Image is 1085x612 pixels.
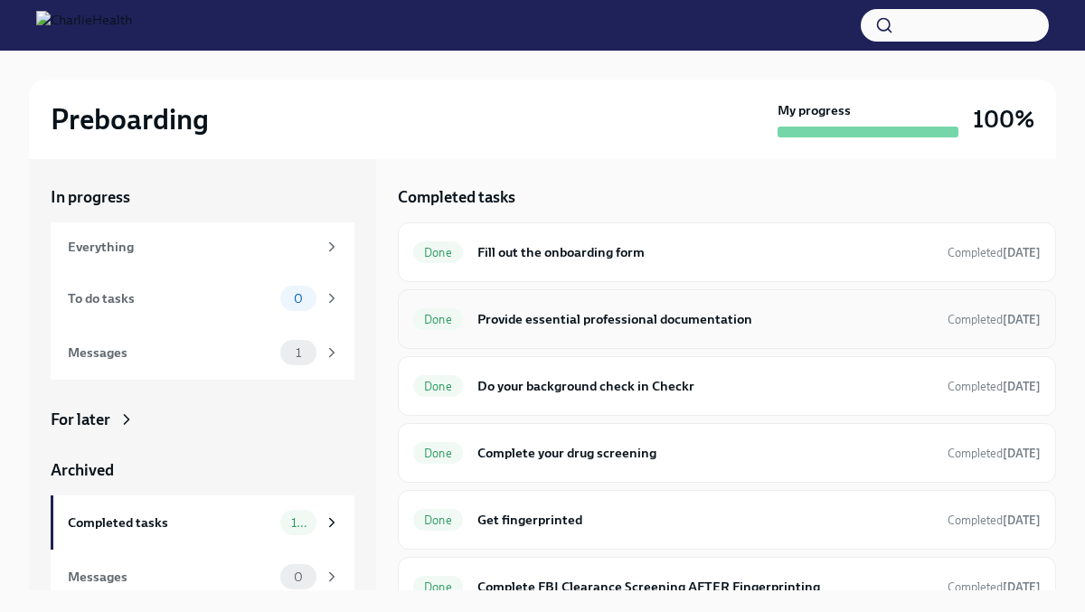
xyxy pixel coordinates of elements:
[51,186,354,208] a: In progress
[413,580,463,594] span: Done
[413,380,463,393] span: Done
[51,409,354,430] a: For later
[948,580,1041,594] span: Completed
[413,505,1041,534] a: DoneGet fingerprintedCompleted[DATE]
[51,495,354,550] a: Completed tasks10
[283,570,314,584] span: 0
[68,343,273,362] div: Messages
[413,447,463,460] span: Done
[398,186,515,208] h5: Completed tasks
[285,346,312,360] span: 1
[948,512,1041,529] span: July 27th, 2025 22:27
[948,313,1041,326] span: Completed
[1003,580,1041,594] strong: [DATE]
[51,325,354,380] a: Messages1
[68,237,316,257] div: Everything
[68,288,273,308] div: To do tasks
[51,409,110,430] div: For later
[948,579,1041,596] span: July 29th, 2025 18:29
[948,378,1041,395] span: July 24th, 2025 04:27
[1003,380,1041,393] strong: [DATE]
[948,311,1041,328] span: July 29th, 2025 18:28
[477,376,933,396] h6: Do your background check in Checkr
[413,513,463,527] span: Done
[51,550,354,604] a: Messages0
[948,244,1041,261] span: July 22nd, 2025 21:06
[1003,447,1041,460] strong: [DATE]
[413,572,1041,601] a: DoneComplete FBI Clearance Screening AFTER FingerprintingCompleted[DATE]
[51,459,354,481] a: Archived
[778,101,851,119] strong: My progress
[413,372,1041,400] a: DoneDo your background check in CheckrCompleted[DATE]
[477,242,933,262] h6: Fill out the onboarding form
[51,222,354,271] a: Everything
[948,246,1041,259] span: Completed
[1003,513,1041,527] strong: [DATE]
[413,438,1041,467] a: DoneComplete your drug screeningCompleted[DATE]
[477,510,933,530] h6: Get fingerprinted
[1003,313,1041,326] strong: [DATE]
[477,309,933,329] h6: Provide essential professional documentation
[68,513,273,532] div: Completed tasks
[413,305,1041,334] a: DoneProvide essential professional documentationCompleted[DATE]
[413,238,1041,267] a: DoneFill out the onboarding formCompleted[DATE]
[477,443,933,463] h6: Complete your drug screening
[51,271,354,325] a: To do tasks0
[283,292,314,306] span: 0
[477,577,933,597] h6: Complete FBI Clearance Screening AFTER Fingerprinting
[948,380,1041,393] span: Completed
[973,103,1034,136] h3: 100%
[68,567,273,587] div: Messages
[51,101,209,137] h2: Preboarding
[413,246,463,259] span: Done
[948,447,1041,460] span: Completed
[948,513,1041,527] span: Completed
[413,313,463,326] span: Done
[948,445,1041,462] span: July 30th, 2025 15:43
[36,11,132,40] img: CharlieHealth
[1003,246,1041,259] strong: [DATE]
[280,516,316,530] span: 10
